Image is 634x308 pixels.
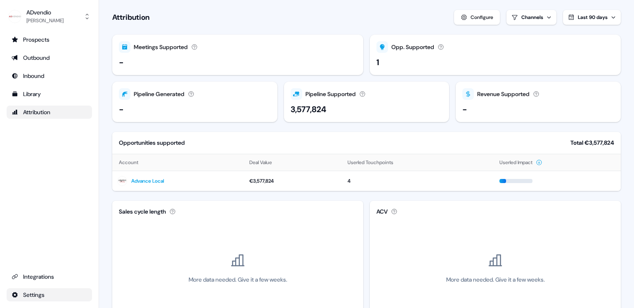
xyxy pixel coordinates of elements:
a: Go to attribution [7,106,92,119]
div: Inbound [12,72,87,80]
button: Deal Value [249,155,282,170]
a: Go to prospects [7,33,92,46]
div: Opportunities supported [119,139,185,147]
button: Channels [506,10,556,25]
div: Configure [471,13,493,21]
a: Go to integrations [7,288,92,301]
div: Sales cycle length [119,207,166,216]
span: Last 90 days [578,14,608,21]
div: Channels [521,14,543,21]
button: Configure [454,10,500,25]
div: Meetings Supported [134,43,188,52]
button: Userled Touchpoints [348,155,403,170]
div: 4 [348,177,490,185]
div: Library [12,90,87,98]
a: Go to integrations [7,270,92,283]
button: Account [119,155,148,170]
div: 1 [376,56,379,68]
div: [PERSON_NAME] [26,16,64,25]
a: Go to Inbound [7,69,92,82]
div: Prospects [12,35,87,44]
a: Go to outbound experience [7,51,92,64]
button: ADvendio[PERSON_NAME] [7,7,92,26]
div: ADvendio [26,8,64,16]
div: Outbound [12,54,87,62]
button: Revenue Supported- [456,82,621,122]
button: Meetings Supported- [112,35,363,75]
div: ACV [376,207,388,216]
div: - [462,103,467,115]
h1: Attribution [112,12,149,22]
div: Attribution [12,108,87,116]
div: Pipeline Generated [134,90,185,99]
div: - [119,103,124,115]
div: Pipeline Supported [305,90,356,99]
button: Pipeline Generated- [112,82,277,122]
div: Integrations [12,273,87,281]
div: More data needed. Give it a few weeks. [189,275,287,284]
button: Userled Impact [499,155,542,170]
div: 3,577,824 [291,103,326,115]
div: Revenue Supported [477,90,530,99]
div: More data needed. Give it a few weeks. [446,275,545,284]
div: Settings [12,291,87,299]
div: €3,577,824 [249,177,338,185]
button: Pipeline Supported3,577,824 [284,82,449,122]
a: Go to templates [7,87,92,101]
a: Advance Local [131,177,164,185]
button: Last 90 days [563,10,621,25]
div: Opp. Supported [391,43,434,52]
div: - [119,56,124,68]
div: Total €3,577,824 [570,139,614,147]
